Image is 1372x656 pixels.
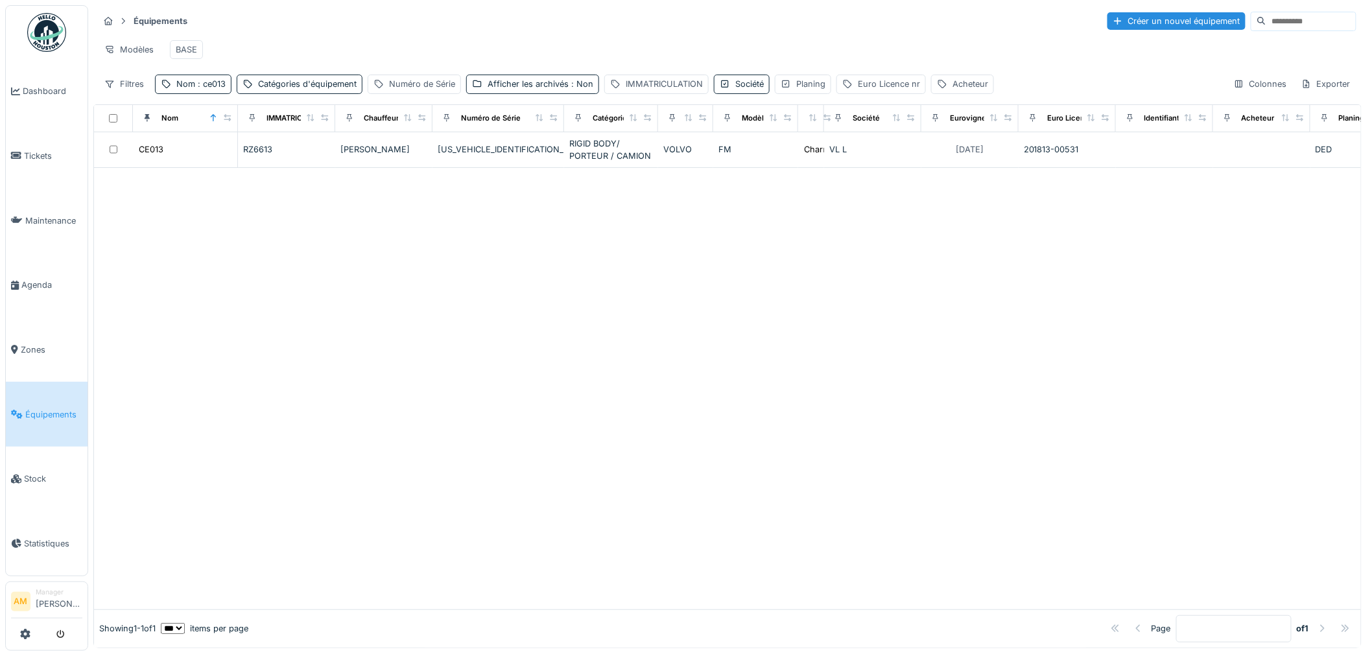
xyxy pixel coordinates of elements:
[569,137,653,162] div: RIGID BODY/ PORTEUR / CAMION
[569,79,593,89] span: : Non
[593,113,683,124] div: Catégories d'équipement
[6,511,88,576] a: Statistiques
[24,473,82,485] span: Stock
[6,382,88,447] a: Équipements
[389,78,455,90] div: Numéro de Série
[6,447,88,511] a: Stock
[21,279,82,291] span: Agenda
[718,143,793,156] div: FM
[853,113,880,124] div: Société
[804,143,833,156] div: Charroi
[27,13,66,52] img: Badge_color-CXgf-gQk.svg
[1242,113,1275,124] div: Acheteur
[11,587,82,618] a: AM Manager[PERSON_NAME]
[1144,113,1207,124] div: Identifiant interne
[11,592,30,611] li: AM
[364,113,431,124] div: Chauffeur principal
[663,143,708,156] div: VOLVO
[6,318,88,382] a: Zones
[6,188,88,253] a: Maintenance
[161,622,248,635] div: items per page
[1047,113,1103,124] div: Euro Licence nr
[1024,143,1111,156] div: 201813-00531
[25,408,82,421] span: Équipements
[950,113,1045,124] div: Eurovignette valide jusque
[195,79,226,89] span: : ce013
[858,78,920,90] div: Euro Licence nr
[99,40,160,59] div: Modèles
[24,150,82,162] span: Tickets
[266,113,334,124] div: IMMATRICULATION
[36,587,82,597] div: Manager
[36,587,82,615] li: [PERSON_NAME]
[461,113,521,124] div: Numéro de Série
[128,15,193,27] strong: Équipements
[735,78,764,90] div: Société
[626,78,703,90] div: IMMATRICULATION
[956,143,984,156] div: [DATE]
[99,622,156,635] div: Showing 1 - 1 of 1
[6,59,88,124] a: Dashboard
[1295,75,1356,93] div: Exporter
[1297,622,1309,635] strong: of 1
[176,78,226,90] div: Nom
[1152,622,1171,635] div: Page
[1228,75,1293,93] div: Colonnes
[23,85,82,97] span: Dashboard
[161,113,178,124] div: Nom
[6,124,88,189] a: Tickets
[24,537,82,550] span: Statistiques
[21,344,82,356] span: Zones
[340,143,427,156] div: [PERSON_NAME]
[6,253,88,318] a: Agenda
[1339,113,1365,124] div: Planing
[176,43,197,56] div: BASE
[1107,12,1246,30] div: Créer un nouvel équipement
[25,215,82,227] span: Maintenance
[829,143,916,156] div: VL L
[438,143,559,156] div: [US_VEHICLE_IDENTIFICATION_NUMBER]
[796,78,825,90] div: Planing
[742,113,768,124] div: Modèle
[139,143,163,156] div: CE013
[99,75,150,93] div: Filtres
[952,78,988,90] div: Acheteur
[243,143,330,156] div: RZ6613
[258,78,357,90] div: Catégories d'équipement
[488,78,593,90] div: Afficher les archivés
